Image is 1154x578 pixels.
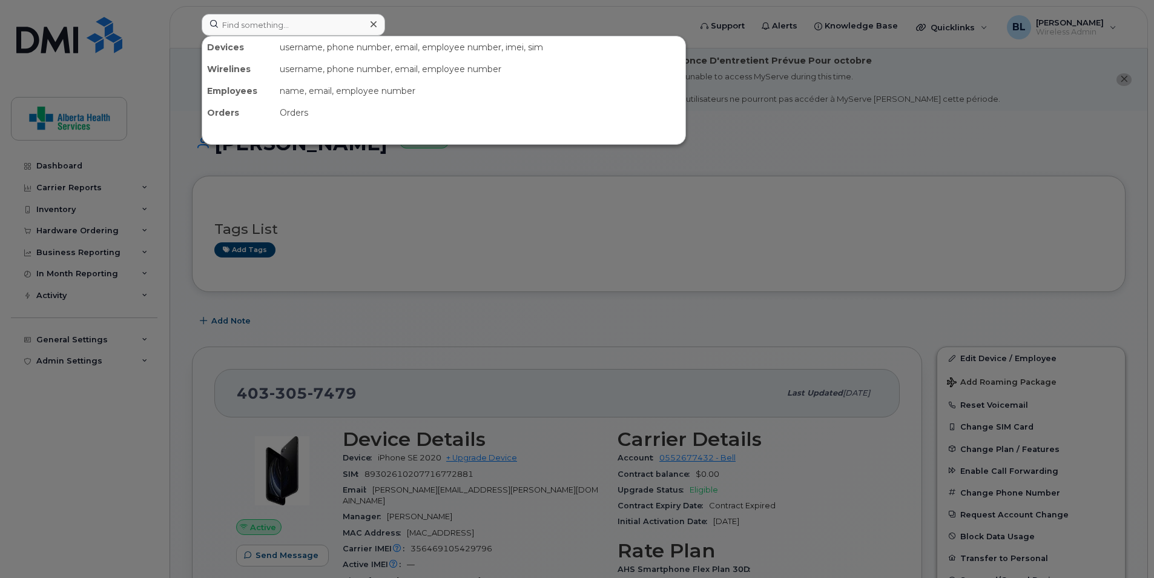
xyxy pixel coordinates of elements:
[202,80,275,102] div: Employees
[202,58,275,80] div: Wirelines
[202,36,275,58] div: Devices
[275,102,685,124] div: Orders
[202,102,275,124] div: Orders
[275,36,685,58] div: username, phone number, email, employee number, imei, sim
[275,80,685,102] div: name, email, employee number
[275,58,685,80] div: username, phone number, email, employee number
